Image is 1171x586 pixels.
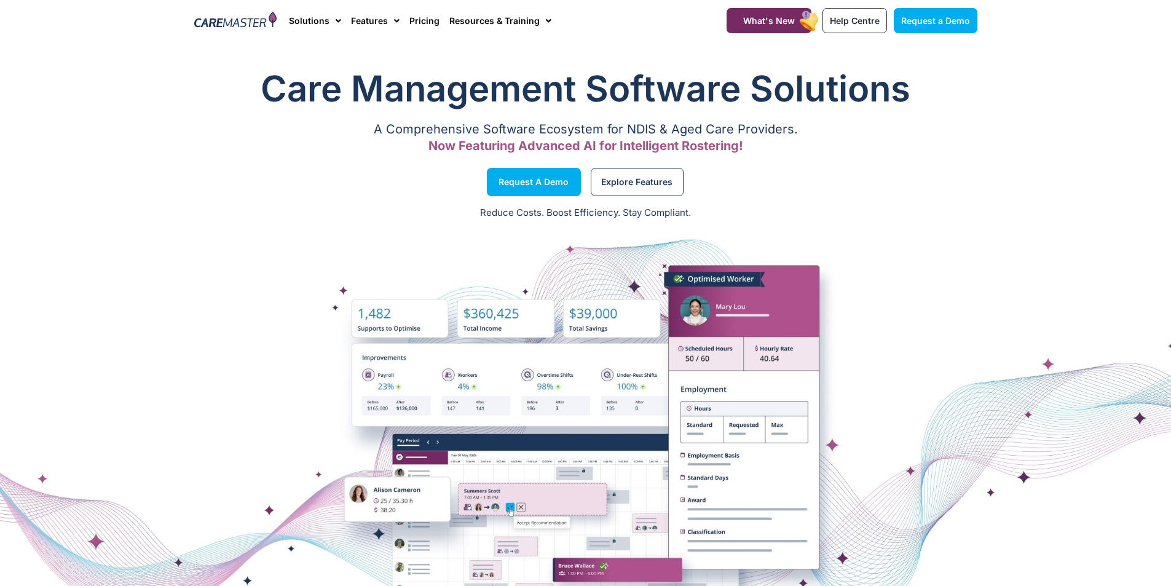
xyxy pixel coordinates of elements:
a: Request a Demo [894,8,977,33]
a: What's New [727,8,811,33]
h1: Care Management Software Solutions [194,64,977,113]
img: CareMaster Logo [194,12,277,30]
span: Help Centre [830,15,880,26]
a: Request a Demo [487,168,581,196]
span: What's New [743,15,795,26]
p: A Comprehensive Software Ecosystem for NDIS & Aged Care Providers. [194,125,977,133]
a: Explore Features [591,168,684,196]
span: Request a Demo [901,15,970,26]
span: Now Featuring Advanced AI for Intelligent Rostering! [428,138,743,153]
p: Reduce Costs. Boost Efficiency. Stay Compliant. [7,206,1164,220]
span: Request a Demo [499,179,569,185]
a: Help Centre [822,8,887,33]
span: Explore Features [601,179,672,185]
